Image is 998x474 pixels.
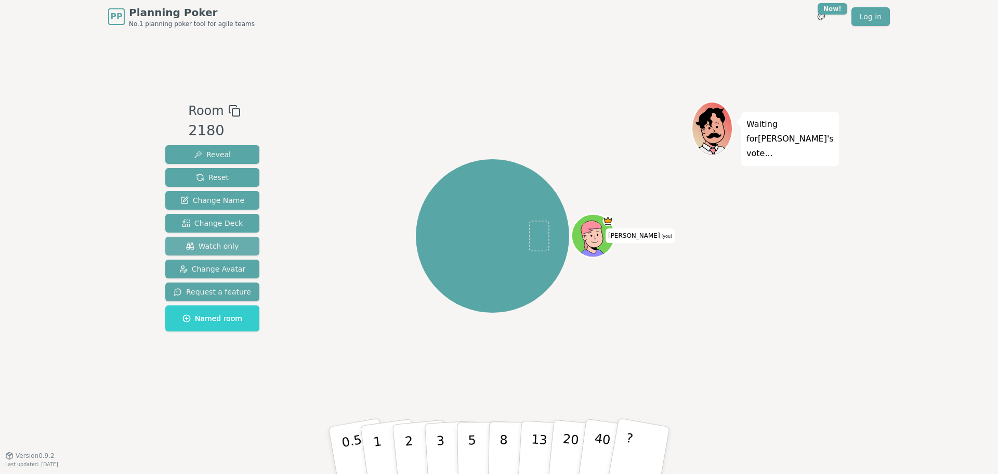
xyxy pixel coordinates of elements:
span: Room [188,101,224,120]
span: Planning Poker [129,5,255,20]
button: Change Avatar [165,260,259,278]
div: New! [818,3,847,15]
button: Request a feature [165,283,259,301]
button: Reset [165,168,259,187]
span: Laura is the host [602,215,613,226]
button: New! [812,7,831,26]
button: Version0.9.2 [5,452,55,460]
button: Click to change your avatar [573,215,613,256]
span: PP [110,10,122,23]
button: Change Deck [165,214,259,233]
span: Reset [196,172,229,183]
div: 2180 [188,120,240,142]
button: Change Name [165,191,259,210]
span: Change Deck [182,218,243,228]
button: Reveal [165,145,259,164]
a: Log in [851,7,890,26]
button: Named room [165,305,259,331]
span: Change Name [180,195,244,206]
span: Request a feature [174,287,251,297]
span: No.1 planning poker tool for agile teams [129,20,255,28]
p: Waiting for [PERSON_NAME] 's vote... [746,117,834,161]
span: Click to change your name [606,228,675,243]
span: Change Avatar [179,264,246,274]
span: Version 0.9.2 [16,452,55,460]
span: Reveal [194,149,231,160]
span: Last updated: [DATE] [5,462,58,467]
span: Named room [182,313,242,324]
a: PPPlanning PokerNo.1 planning poker tool for agile teams [108,5,255,28]
span: (you) [660,234,673,239]
span: Watch only [186,241,239,251]
button: Watch only [165,237,259,255]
